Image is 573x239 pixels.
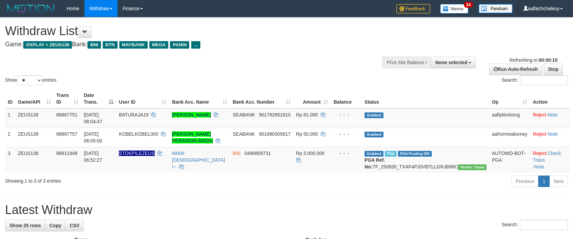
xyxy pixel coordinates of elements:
[440,4,469,14] img: Button%20Memo.svg
[385,151,397,157] span: Marked by aafsreyleap
[431,57,476,68] button: None selected
[489,63,542,75] a: Run Auto-Refresh
[5,24,375,38] h1: Withdraw List
[172,131,213,143] a: [PERSON_NAME] PERANGIN ANGIN
[502,75,568,85] label: Search:
[544,63,563,75] a: Stop
[103,41,118,49] span: BTN
[5,89,15,108] th: ID
[233,112,255,117] span: SEABANK
[333,111,359,118] div: - - -
[233,151,241,156] span: BNI
[5,3,56,14] img: MOTION_logo.png
[119,151,155,156] span: Nama rekening ada tanda titik/strip, harap diedit
[56,112,77,117] span: 88867751
[23,41,72,49] span: OXPLAY > ZEUS138
[530,128,570,147] td: ·
[534,164,544,169] a: Note
[15,89,54,108] th: Game/API: activate to sort column ascending
[233,131,255,137] span: SEABANK
[365,112,383,118] span: Grabbed
[49,223,61,228] span: Copy
[489,147,530,173] td: AUTOWD-BOT-PGA
[331,89,362,108] th: Balance
[489,128,530,147] td: aafrornreaksmey
[530,89,570,108] th: Action
[533,131,546,137] a: Reject
[119,131,158,137] span: KOBELKOBEL000
[84,151,102,163] span: [DATE] 06:52:27
[15,128,54,147] td: ZEUS138
[245,151,271,156] span: Copy 0496809731 to clipboard
[530,108,570,128] td: ·
[333,150,359,157] div: - - -
[5,203,568,217] h1: Latest Withdraw
[512,176,539,187] a: Previous
[362,89,489,108] th: Status
[293,89,331,108] th: Amount: activate to sort column ascending
[119,112,149,117] span: BATURAJA19
[5,41,375,48] h4: Game: Bank:
[70,223,79,228] span: CSV
[396,4,430,14] img: Feedback.jpg
[533,151,546,156] a: Reject
[9,223,41,228] span: Show 25 rows
[17,75,42,85] select: Showentries
[296,131,318,137] span: Rp 50.000
[549,176,568,187] a: Next
[548,112,558,117] a: Note
[365,132,383,137] span: Grabbed
[45,220,66,231] a: Copy
[54,89,81,108] th: Trans ID: activate to sort column ascending
[296,112,318,117] span: Rp 81.000
[502,220,568,230] label: Search:
[170,41,189,49] span: PANIN
[5,128,15,147] td: 2
[5,175,234,184] div: Showing 1 to 3 of 3 entries
[172,151,225,169] a: IMAM [DEMOGRAPHIC_DATA] I--
[15,147,54,173] td: ZEUS138
[259,112,291,117] span: Copy 901762651810 to clipboard
[489,108,530,128] td: aaflykimhong
[230,89,294,108] th: Bank Acc. Number: activate to sort column ascending
[169,89,230,108] th: Bank Acc. Name: activate to sort column ascending
[520,220,568,230] input: Search:
[509,57,557,63] span: Refreshing in:
[149,41,169,49] span: MEGA
[365,151,383,157] span: Grabbed
[116,89,169,108] th: User ID: activate to sort column ascending
[435,60,468,65] span: None selected
[382,57,431,68] div: PGA Site Balance /
[520,75,568,85] input: Search:
[489,89,530,108] th: Op: activate to sort column ascending
[365,157,385,169] b: PGA Ref. No:
[458,164,487,170] span: Vendor URL: https://trx31.1velocity.biz
[88,41,101,49] span: BNI
[84,112,102,124] span: [DATE] 08:04:47
[84,131,102,143] span: [DATE] 08:05:00
[533,151,561,163] a: Check Trans
[191,41,200,49] span: ...
[296,151,324,156] span: Rp 3.000.000
[119,41,148,49] span: MAYBANK
[362,147,489,173] td: TF_250930_TXAF4PJ0VBTLLGRJ89RC
[259,131,291,137] span: Copy 901890305817 to clipboard
[5,75,56,85] label: Show entries
[479,4,513,13] img: panduan.png
[530,147,570,173] td: · ·
[81,89,116,108] th: Date Trans.: activate to sort column descending
[56,131,77,137] span: 88867757
[333,131,359,137] div: - - -
[5,147,15,173] td: 3
[398,151,432,157] span: PGA Pending
[533,112,546,117] a: Reject
[56,151,77,156] span: 88811948
[539,57,557,63] strong: 00:00:10
[65,220,84,231] a: CSV
[172,112,211,117] a: [PERSON_NAME]
[5,220,45,231] a: Show 25 rows
[538,176,550,187] a: 1
[5,108,15,128] td: 1
[548,131,558,137] a: Note
[464,2,473,8] span: 34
